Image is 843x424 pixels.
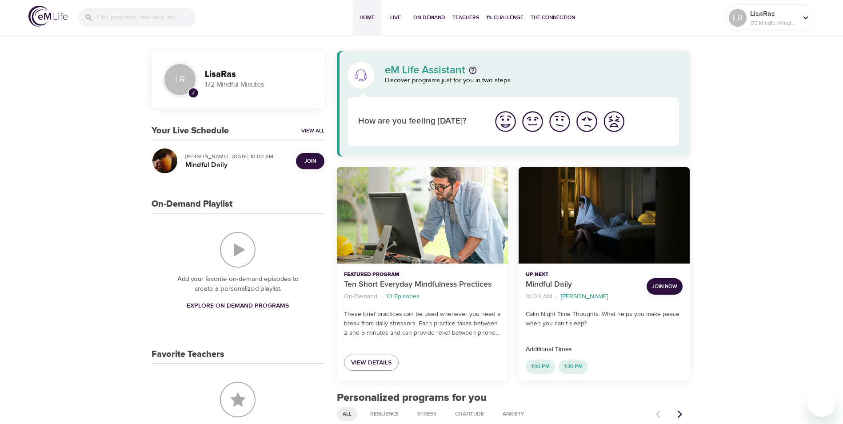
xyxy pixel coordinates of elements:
h3: On-Demand Playlist [152,199,232,209]
button: I'm feeling great [492,108,519,135]
p: [PERSON_NAME] · [DATE] 10:00 AM [185,152,289,160]
div: 1:00 PM [526,360,555,374]
p: [PERSON_NAME] [561,292,608,301]
div: Resilience [364,407,404,421]
p: Mindful Daily [526,279,639,291]
img: eM Life Assistant [354,68,368,82]
span: 1:30 PM [559,363,588,370]
span: 1:00 PM [526,363,555,370]
div: LR [729,9,747,27]
iframe: Button to launch messaging window [807,388,836,417]
span: All [337,410,357,418]
p: LisaRas [750,8,797,19]
h2: Personalized programs for you [337,392,690,404]
li: · [555,291,557,303]
img: worst [602,109,626,134]
p: Up Next [526,271,639,279]
div: 1:30 PM [559,360,588,374]
p: 172 Mindful Minutes [750,19,797,27]
button: Join [296,153,324,169]
button: I'm feeling good [519,108,546,135]
a: View Details [344,355,399,371]
span: Join [304,156,316,166]
span: Home [356,13,378,22]
div: LR [162,62,198,97]
p: On-Demand [344,292,377,301]
button: Mindful Daily [519,167,690,264]
img: good [520,109,545,134]
h5: Mindful Daily [185,160,289,170]
h3: Favorite Teachers [152,349,224,360]
a: View All [301,127,324,135]
div: Stress [412,407,442,421]
div: Gratitude [449,407,490,421]
span: Join Now [652,282,677,291]
img: bad [575,109,599,134]
h3: Your Live Schedule [152,126,229,136]
img: logo [28,6,68,27]
button: I'm feeling ok [546,108,573,135]
p: Featured Program [344,271,501,279]
nav: breadcrumb [344,291,501,303]
input: Find programs, teachers, etc... [97,8,196,27]
a: Explore On-Demand Programs [183,298,292,314]
img: ok [547,109,572,134]
span: Live [385,13,406,22]
p: Add your favorite on-demand episodes to create a personalized playlist. [169,274,307,294]
button: Next items [670,404,690,424]
p: How are you feeling [DATE]? [358,115,481,128]
span: Anxiety [497,410,530,418]
img: Favorite Teachers [220,382,256,417]
p: eM Life Assistant [385,65,465,76]
nav: breadcrumb [526,291,639,303]
span: On-Demand [413,13,445,22]
div: Anxiety [497,407,530,421]
button: Join Now [647,278,683,295]
p: 10:00 AM [526,292,552,301]
span: Stress [412,410,442,418]
div: All [337,407,357,421]
span: 1% Challenge [486,13,523,22]
span: Resilience [365,410,404,418]
button: I'm feeling worst [600,108,627,135]
span: Gratitude [450,410,489,418]
img: great [493,109,518,134]
li: · [381,291,383,303]
img: On-Demand Playlist [220,232,256,268]
p: Additional Times [526,345,683,354]
span: The Connection [531,13,575,22]
p: Calm Night Time Thoughts: What helps you make peace when you can't sleep? [526,310,683,328]
span: Teachers [452,13,479,22]
button: I'm feeling bad [573,108,600,135]
p: Ten Short Everyday Mindfulness Practices [344,279,501,291]
button: Ten Short Everyday Mindfulness Practices [337,167,508,264]
p: These brief practices can be used whenever you need a break from daily stressors. Each practice t... [344,310,501,338]
span: Explore On-Demand Programs [187,300,289,312]
p: Discover programs just for you in two steps [385,76,679,86]
h3: LisaRas [205,69,314,80]
span: View Details [351,357,392,368]
p: 172 Mindful Minutes [205,80,314,90]
p: 10 Episodes [386,292,420,301]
